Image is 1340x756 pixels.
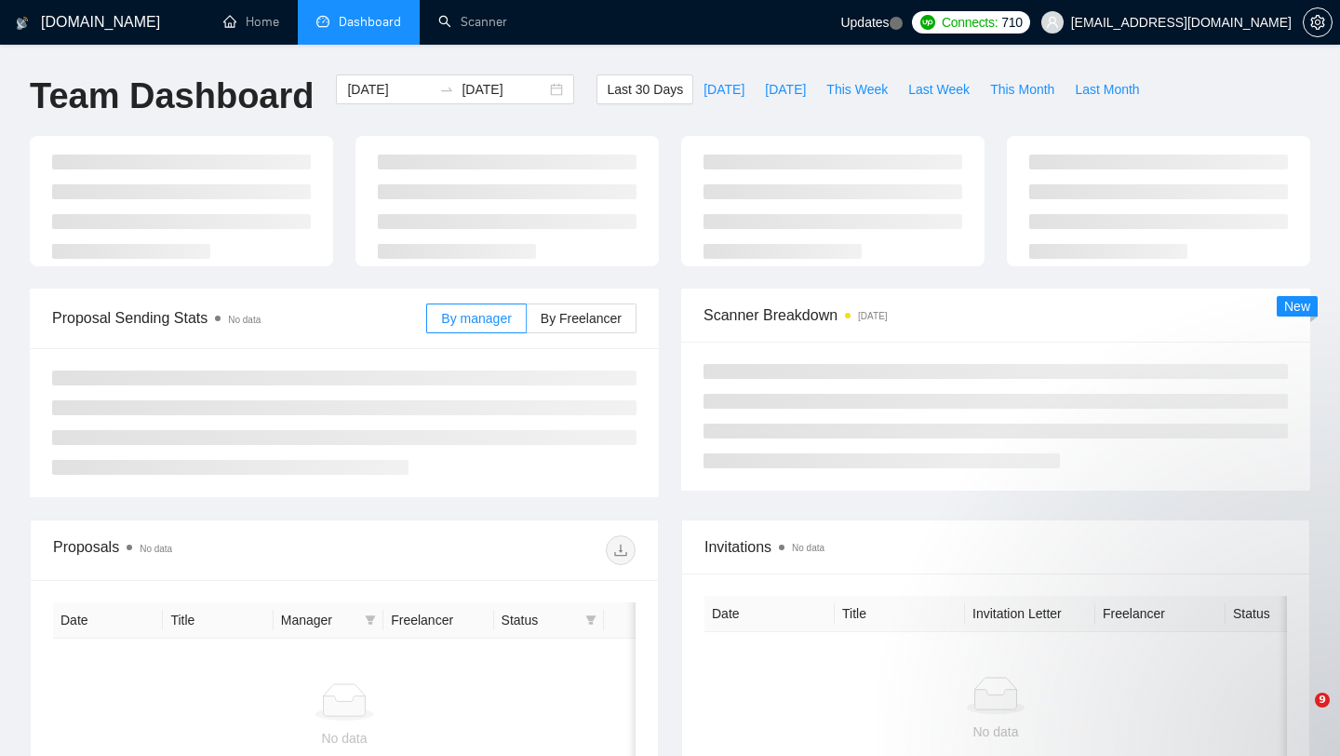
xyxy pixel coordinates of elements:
[365,614,376,626] span: filter
[920,15,935,30] img: upwork-logo.png
[274,602,383,639] th: Manager
[765,79,806,100] span: [DATE]
[1303,7,1333,37] button: setting
[441,311,511,326] span: By manager
[719,722,1272,742] div: No data
[965,596,1095,632] th: Invitation Letter
[1075,79,1139,100] span: Last Month
[462,79,546,100] input: End date
[439,82,454,97] span: swap-right
[228,315,261,325] span: No data
[281,610,357,630] span: Manager
[942,12,998,33] span: Connects:
[163,602,273,639] th: Title
[898,74,980,104] button: Last Week
[30,74,314,118] h1: Team Dashboard
[53,535,344,565] div: Proposals
[1065,74,1149,104] button: Last Month
[1284,299,1310,314] span: New
[693,74,755,104] button: [DATE]
[53,602,163,639] th: Date
[16,8,29,38] img: logo
[704,535,1287,559] span: Invitations
[1046,16,1059,29] span: user
[1304,15,1332,30] span: setting
[68,728,621,749] div: No data
[1315,693,1330,708] span: 9
[502,610,578,630] span: Status
[596,74,693,104] button: Last 30 Days
[438,14,507,30] a: searchScanner
[704,596,835,632] th: Date
[316,15,329,28] span: dashboard
[582,606,600,634] span: filter
[980,74,1065,104] button: This Month
[52,306,426,330] span: Proposal Sending Stats
[541,311,622,326] span: By Freelancer
[990,79,1054,100] span: This Month
[835,596,965,632] th: Title
[826,79,888,100] span: This Week
[347,79,432,100] input: Start date
[703,304,1288,327] span: Scanner Breakdown
[585,614,596,626] span: filter
[339,14,401,30] span: Dashboard
[140,544,172,554] span: No data
[858,311,887,321] time: [DATE]
[1303,15,1333,30] a: setting
[383,602,493,639] th: Freelancer
[703,79,744,100] span: [DATE]
[816,74,898,104] button: This Week
[755,74,816,104] button: [DATE]
[908,79,970,100] span: Last Week
[1277,693,1321,737] iframe: Intercom live chat
[840,15,889,30] span: Updates
[439,82,454,97] span: to
[792,543,824,553] span: No data
[607,79,683,100] span: Last 30 Days
[1001,12,1022,33] span: 710
[361,606,380,634] span: filter
[223,14,279,30] a: homeHome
